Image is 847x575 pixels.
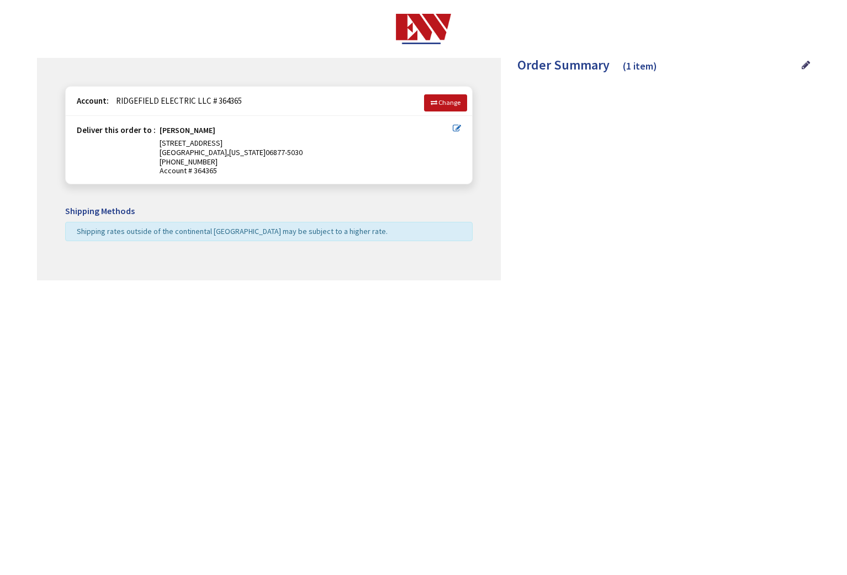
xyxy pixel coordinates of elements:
[424,94,467,111] a: Change
[160,126,215,139] strong: [PERSON_NAME]
[396,14,452,44] img: Electrical Wholesalers, Inc.
[77,226,388,236] span: Shipping rates outside of the continental [GEOGRAPHIC_DATA] may be subject to a higher rate.
[266,147,303,157] span: 06877-5030
[160,147,229,157] span: [GEOGRAPHIC_DATA],
[229,147,266,157] span: [US_STATE]
[160,138,223,148] span: [STREET_ADDRESS]
[438,98,460,107] span: Change
[77,95,109,106] strong: Account:
[517,56,610,73] span: Order Summary
[623,60,657,72] span: (1 item)
[160,157,218,167] span: [PHONE_NUMBER]
[77,125,156,135] strong: Deliver this order to :
[65,206,473,216] h5: Shipping Methods
[160,166,453,175] span: Account # 364365
[110,95,242,106] span: RIDGEFIELD ELECTRIC LLC # 364365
